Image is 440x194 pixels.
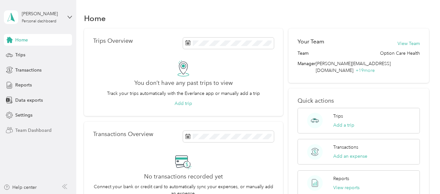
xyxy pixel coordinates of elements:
h2: Your Team [298,38,324,46]
span: Reports [15,82,32,88]
button: View reports [333,184,360,191]
span: Team Dashboard [15,127,52,134]
p: Transactions [333,144,358,151]
p: Trips Overview [93,38,133,44]
p: Quick actions [298,97,420,104]
p: Track your trips automatically with the Everlance app or manually add a trip [107,90,260,97]
p: Reports [333,175,349,182]
span: + 19 more [356,68,375,73]
span: Team [298,50,309,57]
span: Home [15,37,28,43]
div: [PERSON_NAME] [22,10,62,17]
span: Transactions [15,67,42,74]
h1: Home [84,15,106,22]
span: Manager [298,60,316,74]
h2: No transactions recorded yet [144,173,223,180]
span: Trips [15,51,25,58]
p: Transactions Overview [93,131,153,138]
p: Trips [333,113,343,120]
iframe: Everlance-gr Chat Button Frame [404,158,440,194]
span: [PERSON_NAME][EMAIL_ADDRESS][DOMAIN_NAME] [316,61,391,73]
div: Personal dashboard [22,19,56,23]
button: Add an expense [333,153,367,160]
button: Help center [4,184,37,191]
button: View Team [397,40,420,47]
button: Add trip [175,100,192,107]
span: Settings [15,112,32,119]
button: Add a trip [333,122,354,129]
span: Data exports [15,97,43,104]
span: Option Care Health [380,50,420,57]
h2: You don’t have any past trips to view [134,80,233,86]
